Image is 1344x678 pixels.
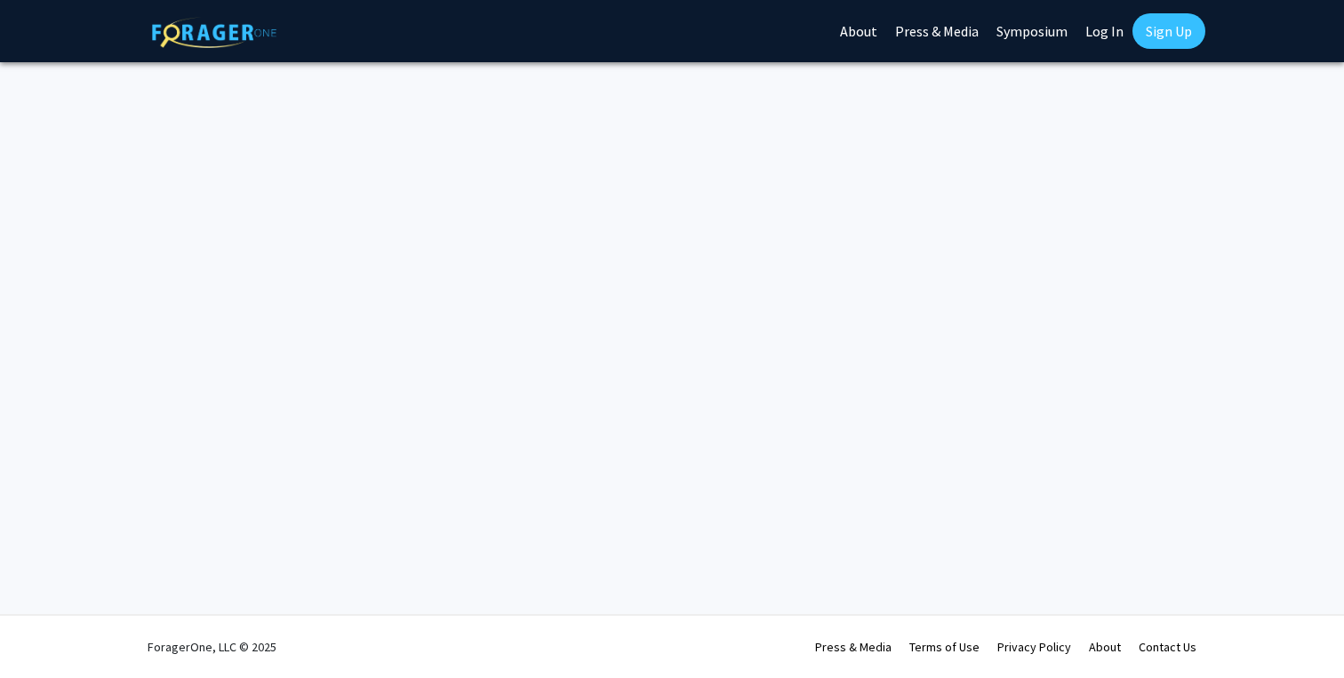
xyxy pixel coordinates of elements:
a: Privacy Policy [997,639,1071,655]
img: ForagerOne Logo [152,17,276,48]
div: ForagerOne, LLC © 2025 [148,616,276,678]
a: Sign Up [1132,13,1205,49]
a: Press & Media [815,639,892,655]
a: Contact Us [1139,639,1196,655]
a: About [1089,639,1121,655]
a: Terms of Use [909,639,980,655]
